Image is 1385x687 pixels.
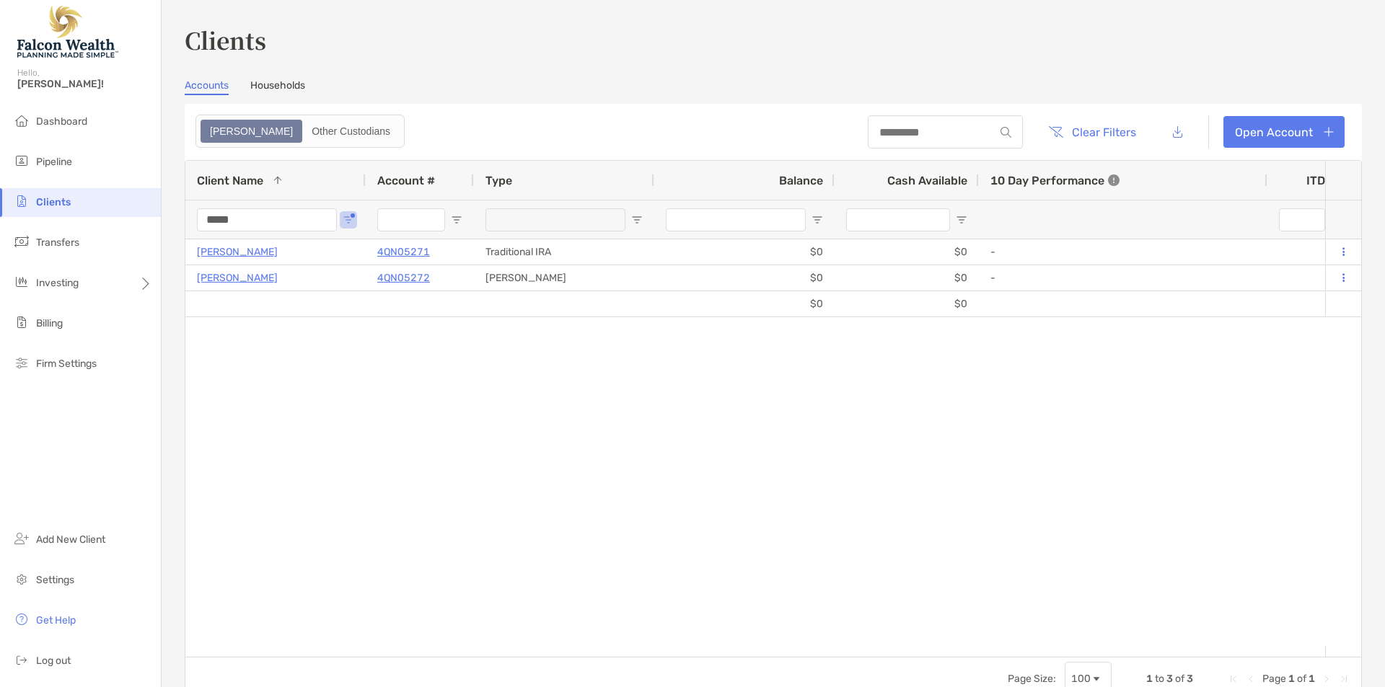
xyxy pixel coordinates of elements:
div: Traditional IRA [474,239,654,265]
span: Firm Settings [36,358,97,370]
img: dashboard icon [13,112,30,129]
span: Cash Available [887,174,967,187]
span: 1 [1288,673,1295,685]
div: Other Custodians [304,121,398,141]
div: Next Page [1321,673,1332,685]
div: $0 [654,265,835,291]
a: Open Account [1223,116,1345,148]
button: Open Filter Menu [631,214,643,226]
div: segmented control [195,115,405,148]
img: input icon [1001,127,1011,138]
span: [PERSON_NAME]! [17,78,152,90]
img: get-help icon [13,611,30,628]
span: Balance [779,174,823,187]
span: 3 [1166,673,1173,685]
input: ITD Filter Input [1279,208,1325,231]
img: billing icon [13,314,30,331]
img: Falcon Wealth Planning Logo [17,6,118,58]
a: Households [250,79,305,95]
button: Clear Filters [1037,116,1147,148]
div: Page Size: [1008,673,1056,685]
div: [PERSON_NAME] [474,265,654,291]
a: 4QN05272 [377,269,430,287]
span: Add New Client [36,533,105,546]
button: Open Filter Menu [812,214,823,226]
span: Log out [36,655,71,667]
div: $0 [654,239,835,265]
div: Previous Page [1245,673,1257,685]
div: $0 [835,239,979,265]
img: settings icon [13,570,30,588]
img: transfers icon [13,233,30,250]
img: firm-settings icon [13,354,30,371]
div: 10 Day Performance [990,161,1120,200]
div: $0 [654,291,835,316]
span: Type [485,174,512,187]
span: 3 [1187,673,1193,685]
span: of [1175,673,1184,685]
span: of [1297,673,1306,685]
a: Accounts [185,79,229,95]
span: Account # [377,174,435,187]
div: Zoe [202,121,301,141]
span: Settings [36,574,74,586]
span: Page [1262,673,1286,685]
input: Balance Filter Input [666,208,806,231]
div: $0 [835,291,979,316]
div: ITD [1306,174,1342,187]
span: to [1155,673,1164,685]
span: Get Help [36,614,76,626]
a: 4QN05271 [377,243,430,261]
div: 0% [1267,239,1354,265]
a: [PERSON_NAME] [197,243,278,261]
div: 100 [1071,673,1091,685]
input: Account # Filter Input [377,208,445,231]
div: - [990,240,1256,264]
span: 1 [1309,673,1315,685]
button: Open Filter Menu [451,214,462,226]
a: [PERSON_NAME] [197,269,278,287]
input: Client Name Filter Input [197,208,337,231]
span: Dashboard [36,115,87,128]
img: logout icon [13,651,30,668]
input: Cash Available Filter Input [846,208,950,231]
span: 1 [1146,673,1153,685]
button: Open Filter Menu [956,214,967,226]
span: Client Name [197,174,263,187]
div: First Page [1228,673,1239,685]
span: Investing [36,277,79,289]
span: Transfers [36,236,79,249]
button: Open Filter Menu [343,214,354,226]
img: clients icon [13,192,30,210]
div: Last Page [1338,673,1350,685]
div: $0 [835,265,979,291]
span: Pipeline [36,156,72,168]
span: Billing [36,317,63,329]
img: pipeline icon [13,152,30,169]
h3: Clients [185,23,1362,56]
span: Clients [36,196,71,208]
div: - [990,266,1256,290]
img: investing icon [13,273,30,291]
img: add_new_client icon [13,530,30,547]
div: 0% [1267,265,1354,291]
